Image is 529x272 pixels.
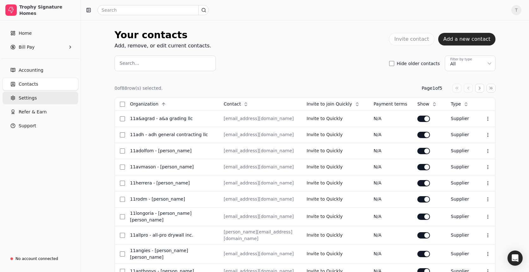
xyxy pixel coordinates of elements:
button: Invite to Quickly [307,194,343,204]
div: Your contacts [115,28,211,42]
div: N/A [374,148,407,154]
span: Show [417,101,429,107]
div: Supplier [451,115,472,122]
button: Invite to Quickly [307,249,343,259]
button: Add a new contact [438,33,495,45]
div: [EMAIL_ADDRESS][DOMAIN_NAME] [224,180,296,186]
button: Select row [120,165,125,170]
div: 11AVMason - [PERSON_NAME] [130,164,214,170]
button: Select row [120,233,125,238]
span: Invite to join Quickly [307,101,352,107]
button: Show [417,99,441,109]
label: Hide older contacts [397,61,440,66]
div: Trophy Signature Homes [19,4,75,16]
span: Settings [19,95,37,101]
button: T [511,5,521,15]
span: Home [19,30,32,37]
button: Invite to Quickly [307,146,343,156]
div: Filter by type [450,57,472,62]
button: Select row [120,197,125,202]
span: Contact [224,101,241,107]
div: N/A [374,251,407,257]
button: Select row [120,132,125,137]
button: Select row [120,116,125,121]
button: Invite to join Quickly [307,99,364,109]
button: Type [451,99,472,109]
div: Supplier [451,196,472,202]
div: N/A [374,164,407,170]
button: Select row [120,251,125,257]
div: N/A [374,213,407,220]
button: Select row [120,148,125,154]
span: Organization [130,101,159,107]
span: Contacts [19,81,38,88]
div: N/A [374,196,407,202]
a: Home [3,27,78,39]
button: Refer & Earn [3,106,78,118]
div: Supplier [451,164,472,170]
div: 11A&AGrad - A&A Grading LLC [130,115,214,122]
label: Search... [120,60,139,67]
a: Accounting [3,64,78,76]
div: [EMAIL_ADDRESS][DOMAIN_NAME] [224,148,296,154]
div: [EMAIL_ADDRESS][DOMAIN_NAME] [224,196,296,202]
div: Page 1 of 5 [422,85,442,92]
span: Bill Pay [19,44,34,51]
a: Contacts [3,78,78,90]
div: 11Herrera - [PERSON_NAME] [130,180,214,186]
button: Invite to Quickly [307,230,343,240]
input: Search [97,5,209,15]
div: [EMAIL_ADDRESS][DOMAIN_NAME] [224,213,296,220]
div: 11AdolfoM - [PERSON_NAME] [130,148,214,154]
div: 11ADH - ADH General CONTRACTING LLC [130,131,214,138]
button: Invite to Quickly [307,162,343,172]
div: [PERSON_NAME][EMAIL_ADDRESS][DOMAIN_NAME] [224,229,296,242]
div: [EMAIL_ADDRESS][DOMAIN_NAME] [224,131,296,138]
div: 11Angies - [PERSON_NAME] [PERSON_NAME] [130,247,214,261]
button: Invite to Quickly [307,130,343,140]
div: [EMAIL_ADDRESS][DOMAIN_NAME] [224,115,296,122]
div: [EMAIL_ADDRESS][DOMAIN_NAME] [224,164,296,170]
span: Accounting [19,67,43,74]
div: Payment terms [374,101,407,107]
div: 11RodM - [PERSON_NAME] [130,196,214,202]
span: Type [451,101,461,107]
div: Supplier [451,148,472,154]
div: Supplier [451,251,472,257]
button: Support [3,119,78,132]
button: Organization [130,99,170,109]
div: Supplier [451,180,472,186]
a: No account connected [3,253,78,264]
button: Invite to Quickly [307,212,343,222]
div: N/A [374,232,407,239]
button: Invite to Quickly [307,114,343,124]
div: No account connected [16,256,58,262]
span: Refer & Earn [19,109,47,115]
div: 11Longoria - [PERSON_NAME] [PERSON_NAME] [130,210,214,223]
div: N/A [374,180,407,186]
div: N/A [374,131,407,138]
button: Select all [120,102,125,107]
div: 11AllPro - All-Pro Drywall Inc. [130,232,214,239]
div: [EMAIL_ADDRESS][DOMAIN_NAME] [224,251,296,257]
div: N/A [374,115,407,122]
div: Supplier [451,213,472,220]
div: Supplier [451,131,472,138]
div: Open Intercom Messenger [507,251,523,266]
button: Select row [120,181,125,186]
button: Contact [224,99,252,109]
button: Invite to Quickly [307,178,343,188]
button: Bill Pay [3,41,78,53]
div: Supplier [451,232,472,239]
div: 0 of 88 row(s) selected. [115,85,163,92]
span: Support [19,123,36,129]
div: Add, remove, or edit current contacts. [115,42,211,50]
a: Settings [3,92,78,104]
button: Select row [120,214,125,219]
